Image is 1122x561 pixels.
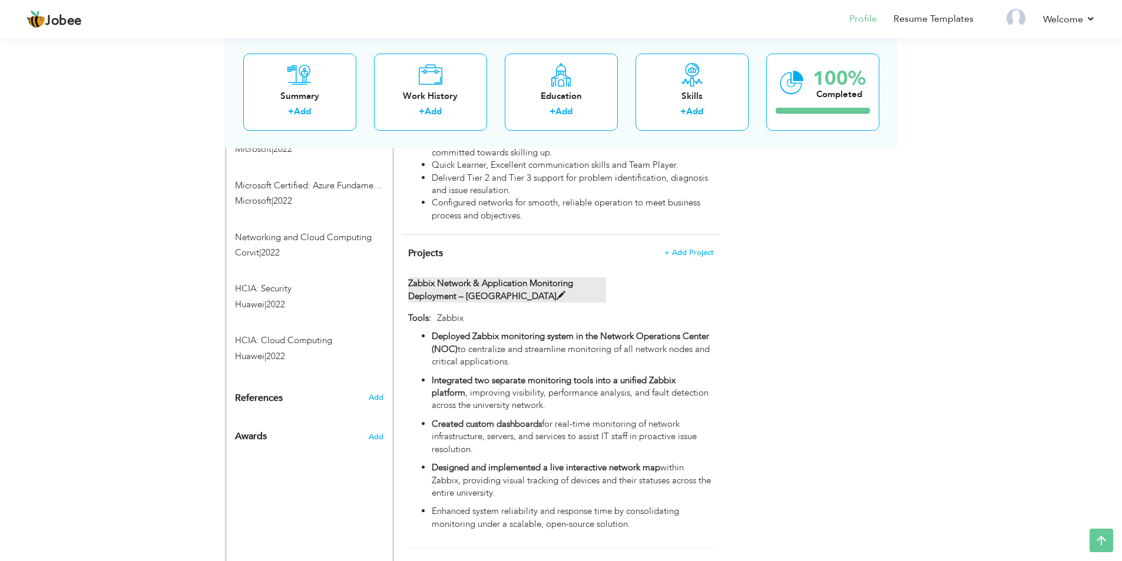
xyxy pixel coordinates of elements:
[369,431,383,442] span: Add
[235,231,384,244] label: Networking and Cloud Computing
[266,350,285,362] span: 2022
[738,140,818,150] span: Portfolio/Websites
[235,283,384,295] label: HCIA: Security
[432,330,709,354] strong: Deployed Zabbix monitoring system in the Network Operations Center (NOC)
[432,159,713,171] li: Quick Learner, Excellent communication skills and Team Player.
[273,195,292,207] span: 2022
[266,298,285,310] span: 2022
[664,248,714,257] span: + Add Project
[432,462,713,499] p: within Zabbix, providing visual tracking of devices and their statuses across the entire university.
[680,105,686,118] label: +
[1043,12,1095,26] a: Welcome
[235,247,259,258] span: Corvit
[369,392,383,403] span: Add
[273,143,292,155] span: 2022
[235,431,267,442] span: Awards
[425,105,442,117] a: Add
[432,418,713,456] p: for real-time monitoring of network infrastructure, servers, and services to assist IT staff in p...
[235,143,272,155] span: Microsoft
[408,277,606,303] label: Zabbix Network & Application Monitoring Deployment – [GEOGRAPHIC_DATA]
[408,312,431,324] label: Tools:
[272,143,273,155] span: |
[432,330,713,368] p: to centralize and streamline monitoring of all network nodes and critical applications.
[893,12,974,26] a: Resume Templates
[432,418,542,430] strong: Created custom dashboards
[235,298,264,310] span: Huawei
[514,89,608,102] div: Education
[408,247,443,260] span: Projects
[432,505,713,530] p: Enhanced system reliability and response time by consolidating monitoring under a scalable, open-...
[1007,9,1025,28] img: Profile Img
[645,89,739,102] div: Skills
[253,89,347,102] div: Summary
[813,68,866,88] div: 100%
[264,350,266,362] span: |
[235,350,264,362] span: Huawei
[261,247,280,258] span: 2022
[288,105,294,118] label: +
[235,334,384,347] label: HCIA: Cloud Computing
[431,312,713,324] p: Zabbix
[408,247,713,259] h4: This helps to highlight the project, tools and skills you have worked on.
[259,247,261,258] span: |
[432,374,676,399] strong: Integrated two separate monitoring tools into a unified Zabbix platform
[235,180,384,192] label: Microsoft Certified: Azure Fundamentals
[686,105,703,117] a: Add
[294,105,311,117] a: Add
[264,298,266,310] span: |
[555,105,572,117] a: Add
[432,374,713,412] p: , improving visibility, performance analysis, and fault detection across the university network.
[27,10,45,29] img: jobee.io
[383,89,478,102] div: Work History
[226,392,393,410] div: Add the reference.
[226,420,393,448] div: Add the awards you’ve earned.
[849,12,877,26] a: Profile
[432,197,713,222] li: Configured networks for smooth, reliable operation to meet business process and objectives.
[432,462,660,473] strong: Designed and implemented a live interactive network map
[235,393,283,404] span: References
[235,195,272,207] span: Microsoft
[432,172,713,197] li: Deliverd Tier 2 and Tier 3 support for problem identification, diagnosis and issue resulation.
[813,88,866,100] div: Completed
[272,195,273,207] span: |
[419,105,425,118] label: +
[27,10,82,29] a: Jobee
[550,105,555,118] label: +
[45,15,82,28] span: Jobee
